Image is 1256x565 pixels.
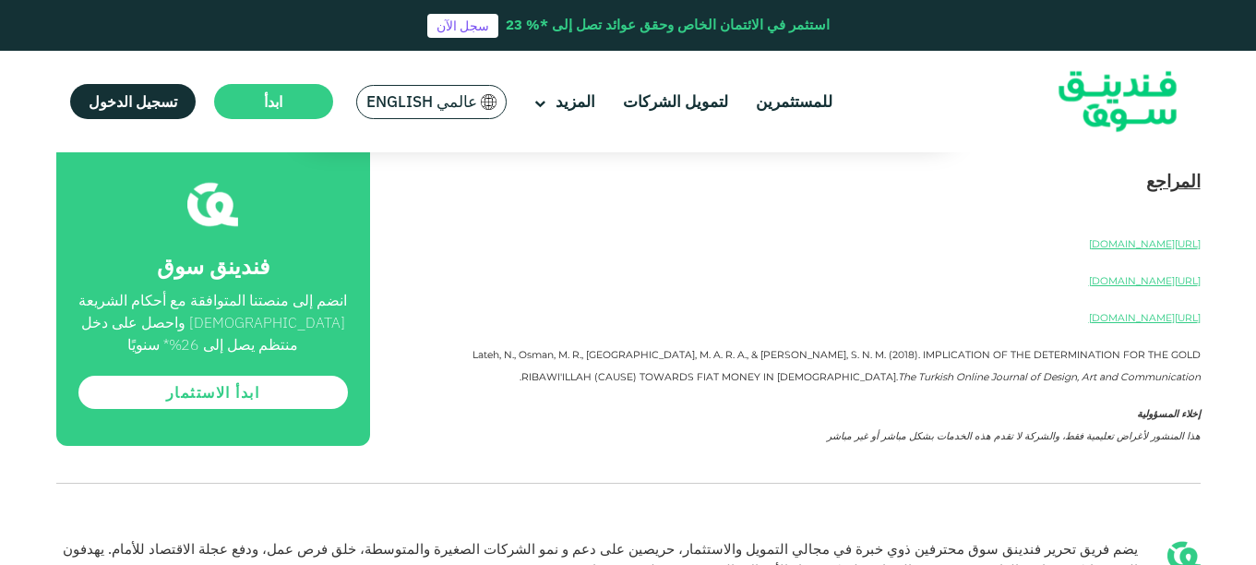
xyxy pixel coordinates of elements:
em: The Turkish Online Journal of Design, Art and Communication [898,371,1201,383]
div: انضم إلى منصتنا المتوافقة مع أحكام الشريعة [DEMOGRAPHIC_DATA] واحصل على دخل منتظم يصل إلى 26%* سن... [78,289,348,355]
span: تسجيل الدخول [89,92,177,111]
a: تسجيل الدخول [70,84,196,119]
a: [URL][DOMAIN_NAME] [1089,235,1201,250]
span: هذا المنشور لأغراض تعليمية فقط، والشركة لا تقدم هذه الخدمات بشكل مباشر أو غير مباشر [827,430,1201,442]
a: لتمويل الشركات [618,87,733,117]
a: ابدأ الاستثمار [78,376,348,409]
div: استثمر في الائتمان الخاص وحقق عوائد تصل إلى *% 23 [506,15,830,36]
img: fsicon [187,179,238,230]
span: ابدأ [264,92,282,111]
strong: إخلاء المسؤولية [1137,408,1201,420]
span: المزيد [556,91,595,112]
span: [URL][DOMAIN_NAME] [1089,238,1201,250]
a: للمستثمرين [751,87,837,117]
span: عالمي English [366,91,477,113]
img: SA Flag [481,94,497,110]
a: سجل الآن [427,14,498,38]
span: Lateh, N., Osman, M. R., [GEOGRAPHIC_DATA], M. A. R. A., & [PERSON_NAME], S. N. M. (2018). IMPLIC... [472,349,1201,383]
span: المراجع [1146,171,1201,192]
span: فندينق سوق [157,251,269,281]
img: Logo [1027,55,1208,149]
a: [URL][DOMAIN_NAME] [1089,312,1201,324]
a: [URL][DOMAIN_NAME] [1089,275,1201,287]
